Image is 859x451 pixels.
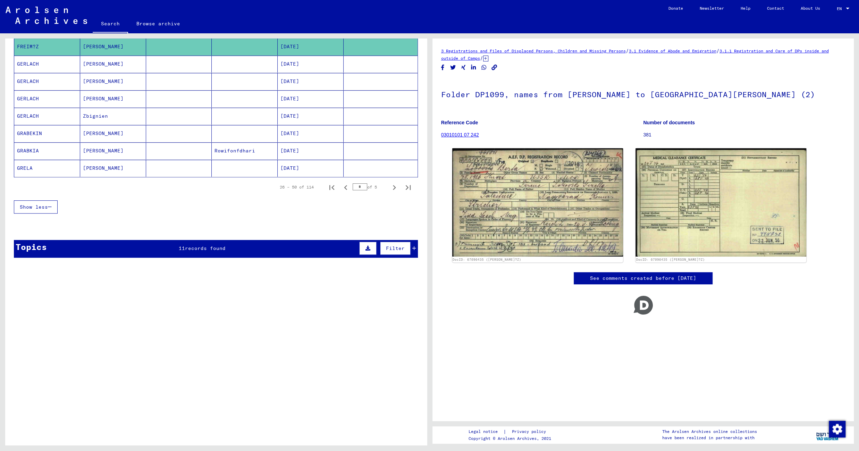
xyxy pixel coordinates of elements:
[80,56,146,73] mat-cell: [PERSON_NAME]
[380,242,411,255] button: Filter
[278,160,344,177] mat-cell: [DATE]
[829,421,845,437] img: Change consent
[14,56,80,73] mat-cell: GERLACH
[14,108,80,125] mat-cell: GERLACH
[468,428,503,435] a: Legal notice
[278,38,344,55] mat-cell: [DATE]
[626,48,629,54] span: /
[452,148,623,257] img: 001.jpg
[179,245,185,251] span: 11
[80,142,146,159] mat-cell: [PERSON_NAME]
[460,63,467,72] button: Share on Xing
[14,125,80,142] mat-cell: GRABEKIN
[468,435,554,442] p: Copyright © Arolsen Archives, 2021
[6,7,87,24] img: Arolsen_neg.svg
[441,48,626,53] a: 3 Registrations and Files of Displaced Persons, Children and Missing Persons
[480,63,488,72] button: Share on WhatsApp
[815,426,841,443] img: yv_logo.png
[278,125,344,142] mat-cell: [DATE]
[339,180,353,194] button: Previous page
[468,428,554,435] div: |
[449,63,457,72] button: Share on Twitter
[441,78,845,109] h1: Folder DP1099, names from [PERSON_NAME] to [GEOGRAPHIC_DATA][PERSON_NAME] (2)
[80,38,146,55] mat-cell: [PERSON_NAME]
[441,120,478,125] b: Reference Code
[643,131,845,139] p: 381
[662,435,757,441] p: have been realized in partnership with
[80,73,146,90] mat-cell: [PERSON_NAME]
[453,258,521,261] a: DocID: 67096435 ([PERSON_NAME]?Z)
[185,245,226,251] span: records found
[439,63,446,72] button: Share on Facebook
[80,125,146,142] mat-cell: [PERSON_NAME]
[387,180,401,194] button: Next page
[80,90,146,107] mat-cell: [PERSON_NAME]
[325,180,339,194] button: First page
[635,148,806,257] img: 002.jpg
[20,204,48,210] span: Show less
[629,48,716,53] a: 3.1 Evidence of Abode and Emigration
[353,184,387,190] div: of 5
[128,15,188,32] a: Browse archive
[80,108,146,125] mat-cell: Zbignien
[280,184,314,190] div: 26 – 50 of 114
[590,275,696,282] a: See comments created before [DATE]
[480,55,483,61] span: /
[636,258,705,261] a: DocID: 67096435 ([PERSON_NAME]?Z)
[278,73,344,90] mat-cell: [DATE]
[14,90,80,107] mat-cell: GERLACH
[14,38,80,55] mat-cell: FREIM?Z
[716,48,719,54] span: /
[80,160,146,177] mat-cell: [PERSON_NAME]
[401,180,415,194] button: Last page
[662,428,757,435] p: The Arolsen Archives online collections
[643,120,695,125] b: Number of documents
[491,63,498,72] button: Copy link
[16,241,47,253] div: Topics
[14,200,58,214] button: Show less
[278,142,344,159] mat-cell: [DATE]
[441,132,479,137] a: 03010101 07 242
[93,15,128,33] a: Search
[212,142,278,159] mat-cell: Rowifonfdhari
[14,160,80,177] mat-cell: GRELA
[14,142,80,159] mat-cell: GRABKIA
[278,56,344,73] mat-cell: [DATE]
[278,108,344,125] mat-cell: [DATE]
[470,63,477,72] button: Share on LinkedIn
[386,245,405,251] span: Filter
[14,73,80,90] mat-cell: GERLACH
[278,90,344,107] mat-cell: [DATE]
[506,428,554,435] a: Privacy policy
[837,6,844,11] span: EN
